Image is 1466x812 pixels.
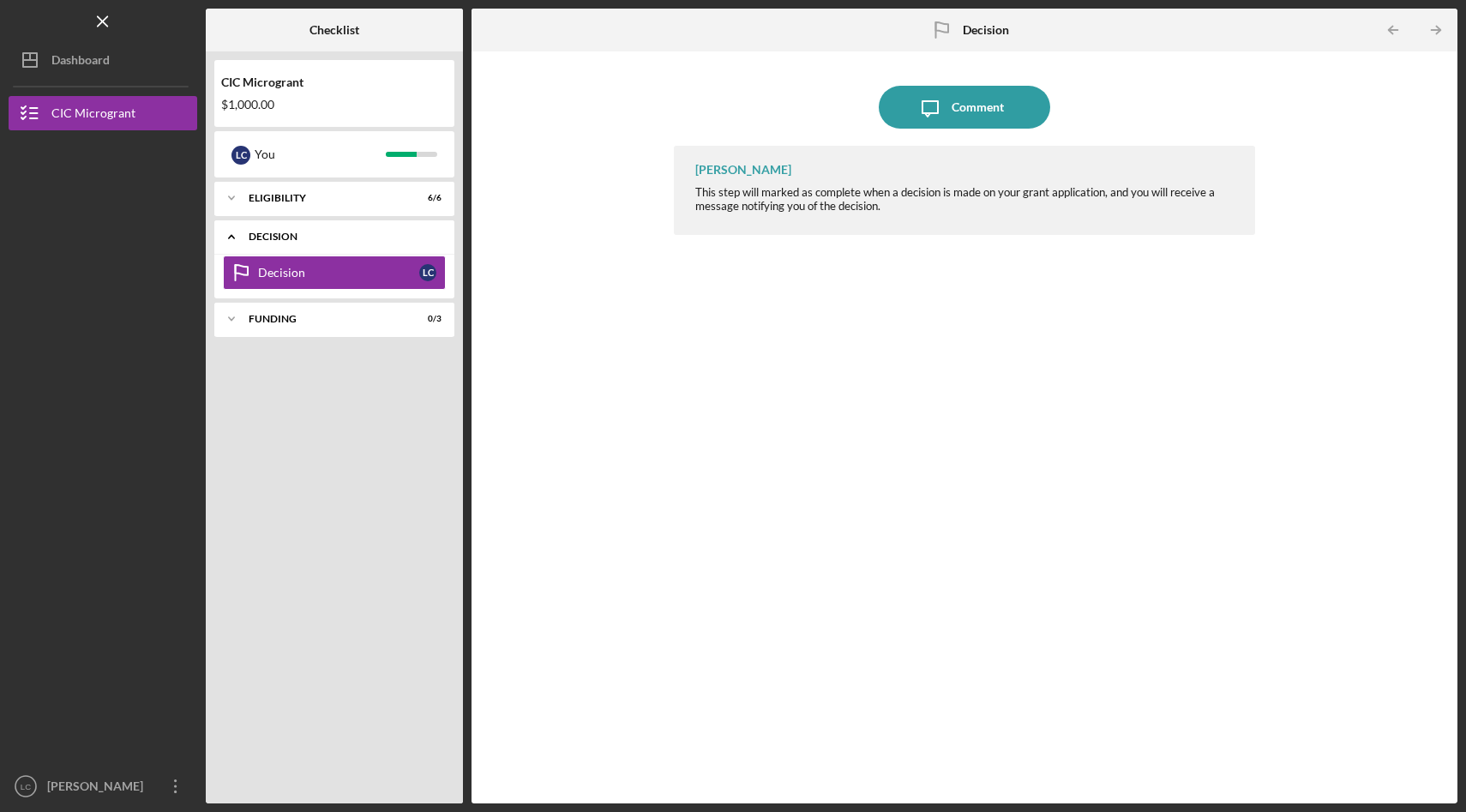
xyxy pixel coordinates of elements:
div: L C [419,264,436,281]
b: Checklist [309,23,359,37]
div: CIC Microgrant [51,96,135,135]
button: Comment [879,86,1050,129]
div: 6 / 6 [411,193,442,203]
div: L C [231,146,250,165]
div: CIC Microgrant [221,75,448,89]
button: CIC Microgrant [9,96,197,130]
span: This step will marked as complete when a decision is made on your grant application, and you will... [695,185,1215,213]
div: Decision [258,266,419,280]
div: ELIGIBILITY [249,193,399,203]
div: FUNDING [249,314,399,324]
text: LC [21,782,31,791]
div: $1,000.00 [221,98,448,111]
div: You [255,140,386,169]
b: Decision [963,23,1009,37]
button: LC[PERSON_NAME] [9,769,197,803]
div: [PERSON_NAME] [43,769,154,808]
div: [PERSON_NAME] [695,163,791,177]
div: 0 / 3 [411,314,442,324]
div: Decision [249,232,433,242]
div: Dashboard [51,43,110,81]
a: DecisionLC [223,256,446,290]
button: Dashboard [9,43,197,77]
div: Comment [952,86,1004,129]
